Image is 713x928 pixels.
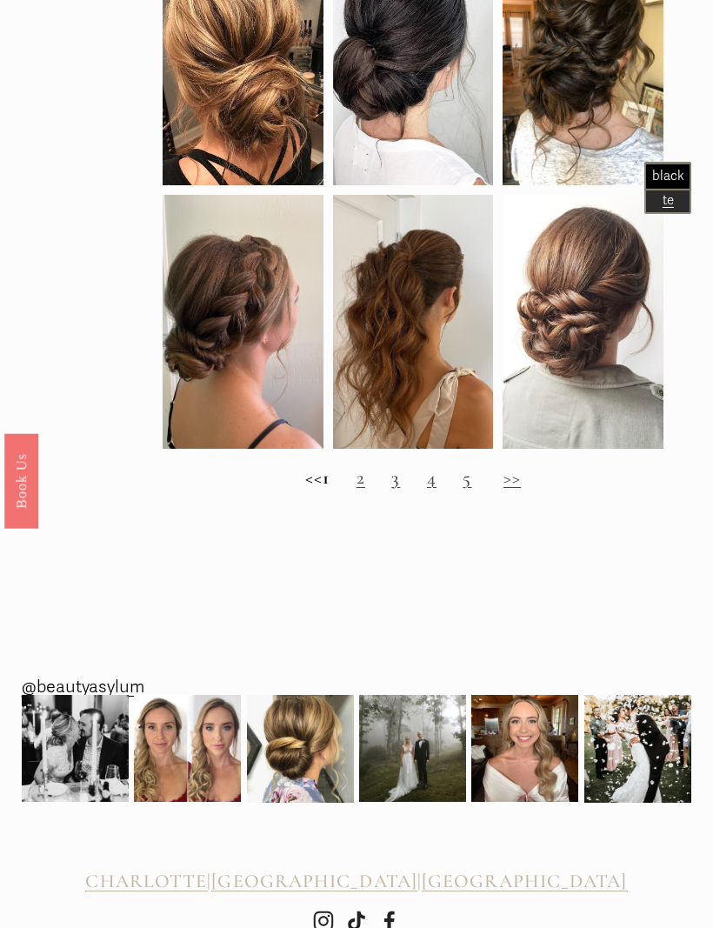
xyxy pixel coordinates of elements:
[422,871,628,893] span: [GEOGRAPHIC_DATA]
[584,683,691,817] img: 2020 didn&rsquo;t stop this wedding celebration! 🎊😍🎉 @beautyasylum_atlanta #beautyasylum @bridal_...
[503,467,521,490] a: >>
[211,871,417,894] a: [GEOGRAPHIC_DATA]
[356,467,365,490] a: 2
[85,871,207,893] span: CHARLOTTE
[323,467,330,490] strong: 1
[4,433,38,528] a: Book Us
[85,871,207,894] a: CHARLOTTE
[247,686,354,813] img: So much pretty from this weekend! Here&rsquo;s one from @beautyasylum_charlotte #beautyasylum @up...
[22,696,129,803] img: Rehearsal dinner vibes from Raleigh, NC. We added a subtle braid at the top before we created her...
[211,871,417,893] span: [GEOGRAPHIC_DATA]
[22,672,144,704] a: @beautyasylum
[163,468,663,491] h2: <<
[649,169,688,208] a: brunette
[422,871,628,894] a: [GEOGRAPHIC_DATA]
[471,696,578,803] img: Going into the wedding weekend with some bridal inspo for ya! 💫 @beautyasylum_charlotte #beautyas...
[207,871,211,893] span: |
[417,871,422,893] span: |
[463,467,471,490] a: 5
[359,696,466,803] img: Picture perfect 💫 @beautyasylum_charlotte @apryl_naylor_makeup #beautyasylum_apryl @uptownfunkyou...
[652,169,684,184] span: black
[427,467,436,490] a: 4
[134,696,241,803] img: It&rsquo;s been a while since we&rsquo;ve shared a before and after! Subtle makeup &amp; romantic...
[391,467,400,490] a: 3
